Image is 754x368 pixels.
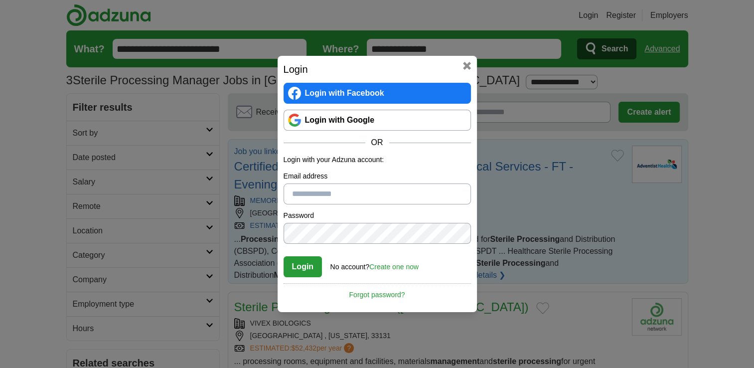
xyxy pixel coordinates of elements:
[330,256,419,272] div: No account?
[284,155,471,165] p: Login with your Adzuna account:
[284,256,322,277] button: Login
[284,83,471,104] a: Login with Facebook
[284,283,471,300] a: Forgot password?
[284,171,471,182] label: Email address
[365,137,389,149] span: OR
[284,62,471,77] h2: Login
[284,210,471,221] label: Password
[369,263,419,271] a: Create one now
[284,110,471,131] a: Login with Google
